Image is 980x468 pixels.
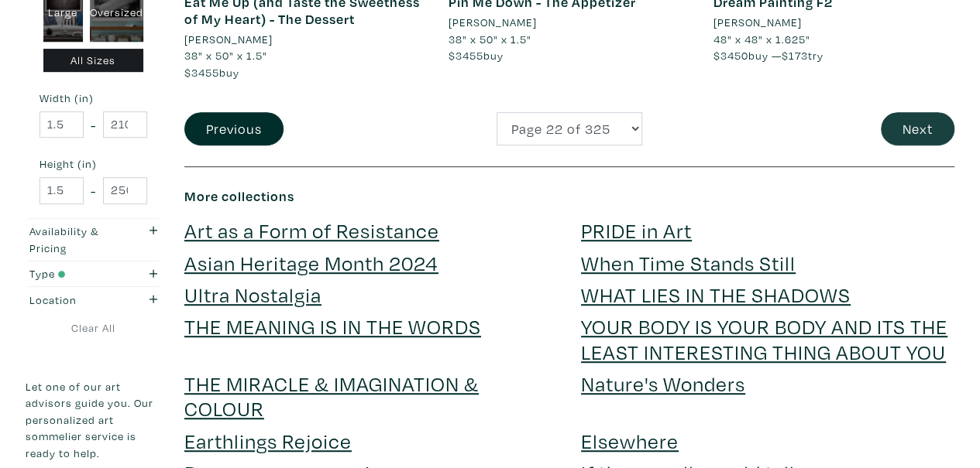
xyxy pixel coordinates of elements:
div: All Sizes [43,49,144,73]
span: buy [449,48,504,63]
li: [PERSON_NAME] [184,31,273,48]
span: 38" x 50" x 1.5" [449,32,531,46]
span: 38" x 50" x 1.5" [184,48,267,63]
li: [PERSON_NAME] [449,14,537,31]
span: - [91,114,96,135]
a: Asian Heritage Month 2024 [184,249,438,276]
h6: More collections [184,188,954,205]
a: Art as a Form of Resistance [184,217,439,244]
a: Earthlings Rejoice [184,427,352,454]
li: [PERSON_NAME] [714,14,802,31]
a: YOUR BODY IS YOUR BODY AND ITS THE LEAST INTERESTING THING ABOUT YOU [581,313,947,364]
a: When Time Stands Still [581,249,796,276]
span: buy — try [714,48,824,63]
a: [PERSON_NAME] [714,14,954,31]
a: Elsewhere [581,427,679,454]
a: Ultra Nostalgia [184,281,322,308]
button: Next [881,112,954,145]
a: THE MEANING IS IN THE WORDS [184,313,481,340]
button: Previous [184,112,284,145]
a: THE MIRACLE & IMAGINATION & COLOUR [184,370,479,422]
div: Type [29,265,120,282]
p: Let one of our art advisors guide you. Our personalized art sommelier service is ready to help. [26,377,161,461]
span: 48" x 48" x 1.625" [714,32,810,46]
span: $173 [782,48,808,63]
span: buy [184,65,239,80]
span: $3455 [184,65,219,80]
div: Availability & Pricing [29,223,120,256]
small: Height (in) [40,159,147,169]
div: Location [29,292,120,309]
span: $3450 [714,48,748,63]
button: Type [26,261,161,287]
small: Width (in) [40,93,147,104]
a: PRIDE in Art [581,217,692,244]
span: $3455 [449,48,483,63]
button: Availability & Pricing [26,218,161,260]
a: WHAT LIES IN THE SHADOWS [581,281,851,308]
a: Clear All [26,319,161,336]
span: - [91,180,96,201]
a: [PERSON_NAME] [449,14,689,31]
button: Location [26,287,161,313]
a: [PERSON_NAME] [184,31,425,48]
a: Nature's Wonders [581,370,745,397]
